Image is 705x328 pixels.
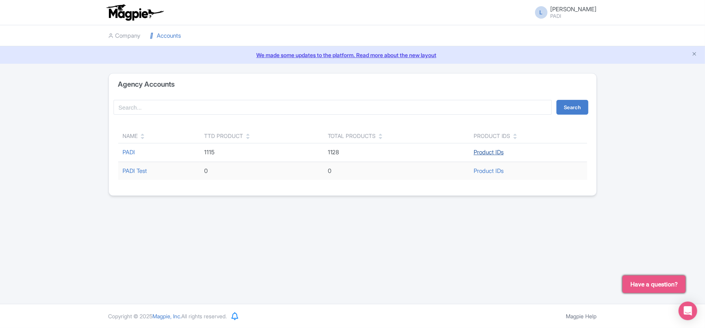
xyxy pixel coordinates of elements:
div: Name [123,132,138,140]
td: 1115 [199,143,323,162]
small: PADI [551,14,597,19]
div: Total Products [328,132,376,140]
a: PADI [123,148,135,156]
button: Have a question? [623,276,686,293]
div: TTD Product [204,132,243,140]
a: Product IDs [474,148,504,156]
div: Copyright © 2025 All rights reserved. [104,312,232,320]
a: Magpie Help [566,313,597,319]
input: Search... [114,100,552,115]
h4: Agency Accounts [118,80,175,88]
div: Open Intercom Messenger [679,302,697,320]
a: Product IDs [474,167,504,174]
a: Company [108,25,141,47]
div: Product IDs [474,132,510,140]
td: 0 [199,162,323,180]
button: Close announcement [691,50,697,59]
span: Have a question? [630,280,678,289]
span: L [535,6,548,19]
a: PADI Test [123,167,147,174]
button: Search [556,100,588,115]
a: L [PERSON_NAME] PADI [530,6,597,19]
span: [PERSON_NAME] [551,5,597,13]
span: Magpie, Inc. [153,313,182,319]
td: 0 [323,162,469,180]
a: Accounts [150,25,181,47]
a: We made some updates to the platform. Read more about the new layout [5,51,700,59]
td: 1128 [323,143,469,162]
img: logo-ab69f6fb50320c5b225c76a69d11143b.png [105,4,165,21]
